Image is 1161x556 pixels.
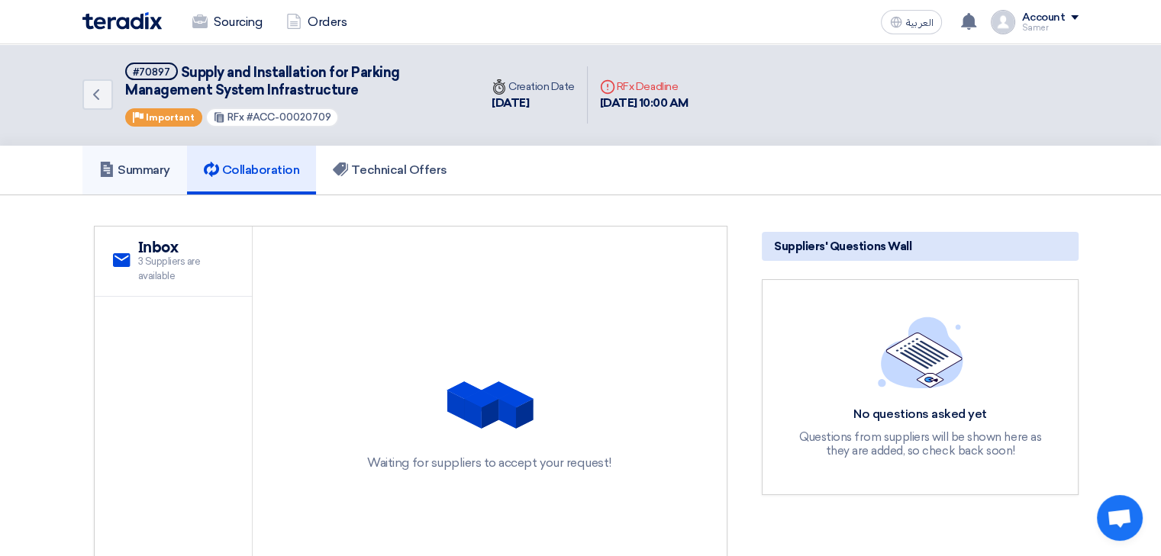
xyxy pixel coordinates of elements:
[125,64,400,98] span: Supply and Installation for Parking Management System Infrastructure
[146,112,195,123] span: Important
[99,162,170,178] h5: Summary
[204,162,300,178] h5: Collaboration
[600,79,689,95] div: RFx Deadline
[991,10,1015,34] img: profile_test.png
[247,111,331,123] span: #ACC-00020709
[791,407,1050,423] div: No questions asked yet
[367,454,611,472] div: Waiting for suppliers to accept your request!
[1097,495,1143,541] div: Open chat
[492,95,575,112] div: [DATE]
[905,18,933,28] span: العربية
[316,146,463,194] a: Technical Offers
[600,95,689,112] div: [DATE] 10:00 AM
[274,5,359,39] a: Orders
[180,5,274,39] a: Sourcing
[187,146,317,194] a: Collaboration
[138,254,234,284] span: 3 Suppliers are available
[227,111,244,123] span: RFx
[774,238,911,255] span: Suppliers' Questions Wall
[1021,24,1079,32] div: Samer
[878,317,963,388] img: empty_state_list.svg
[133,67,170,77] div: #70897
[138,239,234,257] h2: Inbox
[125,63,461,100] h5: Supply and Installation for Parking Management System Infrastructure
[333,162,447,178] h5: Technical Offers
[492,79,575,95] div: Creation Date
[881,10,942,34] button: العربية
[791,430,1050,458] div: Questions from suppliers will be shown here as they are added, so check back soon!
[82,12,162,30] img: Teradix logo
[1021,11,1065,24] div: Account
[82,146,187,194] a: Summary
